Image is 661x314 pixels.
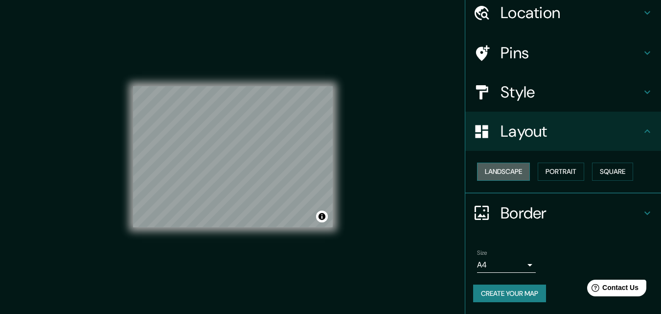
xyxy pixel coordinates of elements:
h4: Style [501,82,641,102]
h4: Location [501,3,641,23]
h4: Border [501,203,641,223]
button: Portrait [538,163,584,181]
button: Landscape [477,163,530,181]
button: Create your map [473,285,546,303]
canvas: Map [133,86,333,227]
iframe: Help widget launcher [574,276,650,303]
button: Square [592,163,633,181]
button: Toggle attribution [316,211,328,222]
h4: Layout [501,121,641,141]
h4: Pins [501,43,641,63]
div: Layout [465,112,661,151]
div: Pins [465,33,661,72]
div: Style [465,72,661,112]
label: Size [477,248,487,257]
div: Border [465,193,661,233]
div: A4 [477,257,536,273]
